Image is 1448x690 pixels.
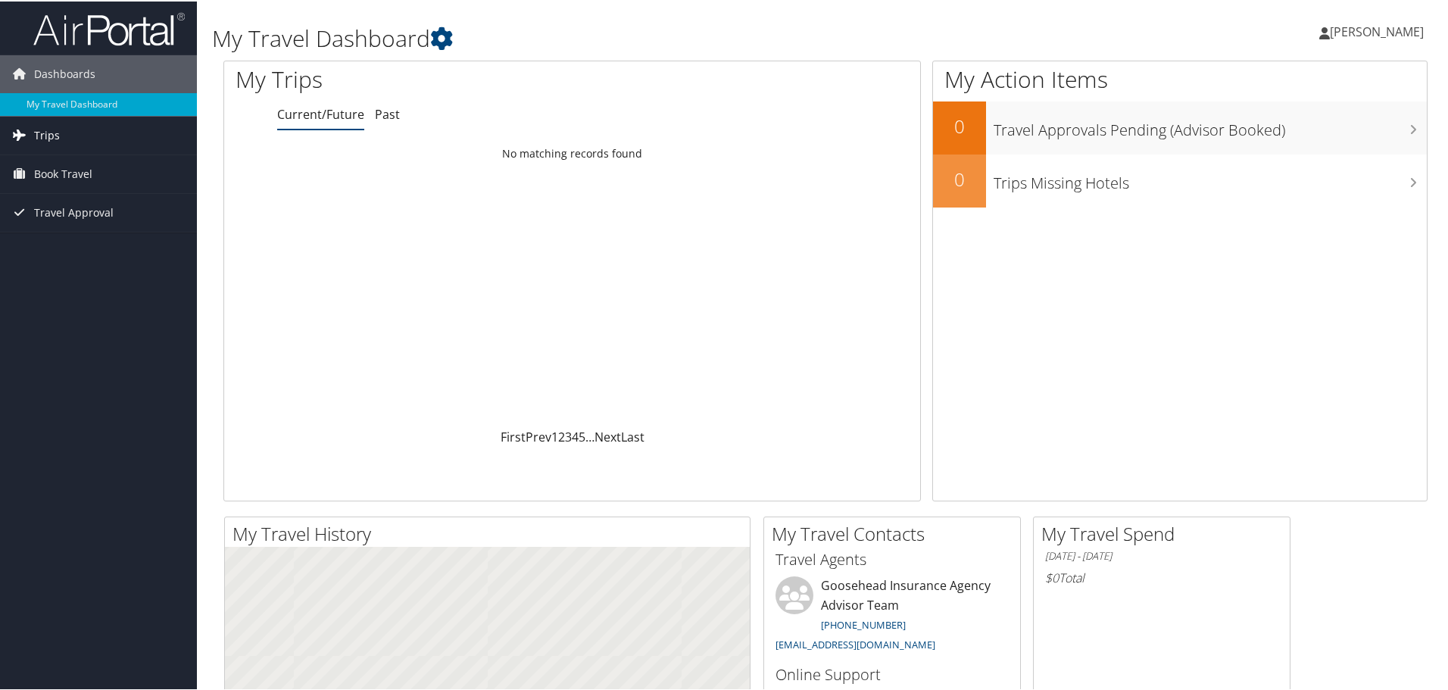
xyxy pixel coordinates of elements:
[775,636,935,650] a: [EMAIL_ADDRESS][DOMAIN_NAME]
[34,192,114,230] span: Travel Approval
[775,663,1009,684] h3: Online Support
[585,427,594,444] span: …
[579,427,585,444] a: 5
[232,520,750,545] h2: My Travel History
[933,153,1427,206] a: 0Trips Missing Hotels
[526,427,551,444] a: Prev
[551,427,558,444] a: 1
[1045,568,1278,585] h6: Total
[501,427,526,444] a: First
[933,100,1427,153] a: 0Travel Approvals Pending (Advisor Booked)
[236,62,619,94] h1: My Trips
[594,427,621,444] a: Next
[933,62,1427,94] h1: My Action Items
[375,105,400,121] a: Past
[34,54,95,92] span: Dashboards
[772,520,1020,545] h2: My Travel Contacts
[994,111,1427,139] h3: Travel Approvals Pending (Advisor Booked)
[1041,520,1290,545] h2: My Travel Spend
[933,112,986,138] h2: 0
[1319,8,1439,53] a: [PERSON_NAME]
[212,21,1030,53] h1: My Travel Dashboard
[572,427,579,444] a: 4
[768,575,1016,656] li: Goosehead Insurance Agency Advisor Team
[565,427,572,444] a: 3
[1045,548,1278,562] h6: [DATE] - [DATE]
[775,548,1009,569] h3: Travel Agents
[34,154,92,192] span: Book Travel
[33,10,185,45] img: airportal-logo.png
[277,105,364,121] a: Current/Future
[621,427,644,444] a: Last
[994,164,1427,192] h3: Trips Missing Hotels
[821,617,906,630] a: [PHONE_NUMBER]
[1330,22,1424,39] span: [PERSON_NAME]
[1045,568,1059,585] span: $0
[34,115,60,153] span: Trips
[933,165,986,191] h2: 0
[224,139,920,166] td: No matching records found
[558,427,565,444] a: 2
